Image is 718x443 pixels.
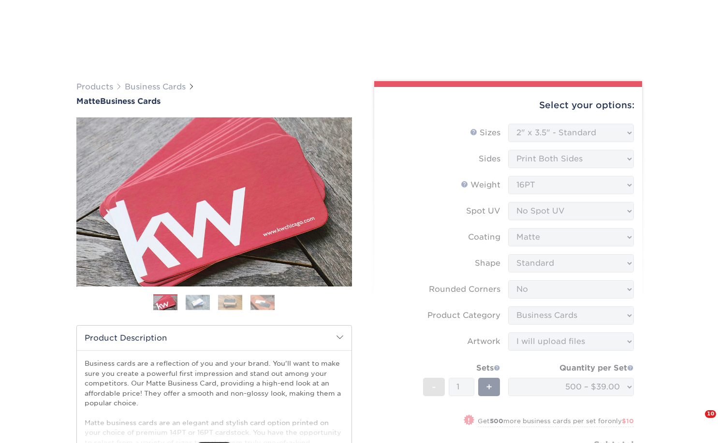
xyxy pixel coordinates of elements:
span: Matte [76,97,100,106]
img: Business Cards 03 [218,295,242,310]
a: Business Cards [125,82,186,91]
a: Products [76,82,113,91]
img: Matte 01 [76,64,352,340]
img: Business Cards 01 [153,291,177,315]
img: Business Cards 02 [186,295,210,310]
h2: Product Description [77,326,352,350]
span: 10 [705,410,716,418]
iframe: Intercom live chat [685,410,708,433]
a: MatteBusiness Cards [76,97,352,106]
h1: Business Cards [76,97,352,106]
img: Business Cards 04 [250,295,275,310]
div: Select your options: [382,87,634,124]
